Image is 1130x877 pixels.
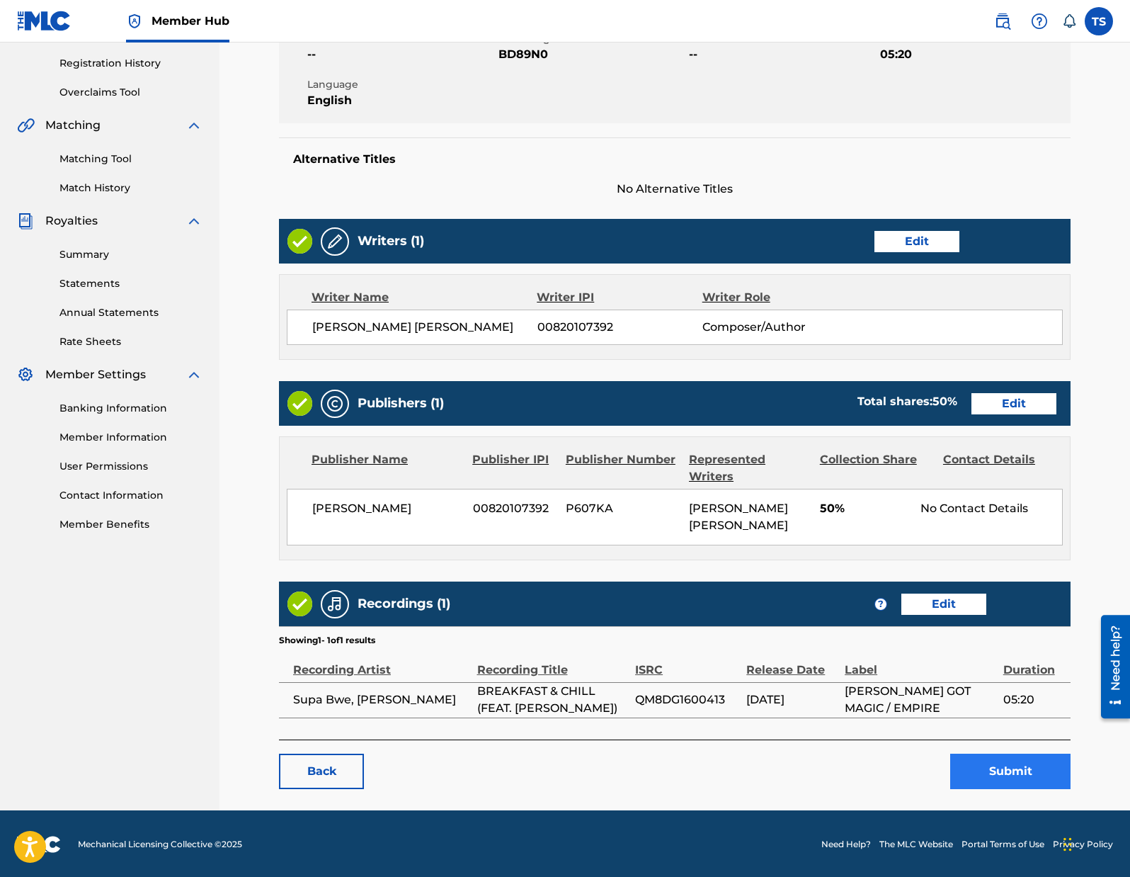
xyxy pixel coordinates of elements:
[186,213,202,230] img: expand
[45,117,101,134] span: Matching
[473,500,555,517] span: 00820107392
[17,213,34,230] img: Royalties
[874,231,959,252] a: Edit
[746,647,838,679] div: Release Date
[845,647,996,679] div: Label
[186,366,202,383] img: expand
[279,634,375,647] p: Showing 1 - 1 of 1 results
[1003,647,1063,679] div: Duration
[537,289,702,306] div: Writer IPI
[932,395,957,408] span: 50 %
[59,305,202,320] a: Annual Statements
[307,46,495,63] span: --
[59,56,202,71] a: Registration History
[1063,823,1072,866] div: Drag
[358,596,450,612] h5: Recordings (1)
[326,596,343,613] img: Recordings
[312,451,462,485] div: Publisher Name
[971,393,1056,414] a: Edit
[879,838,953,851] a: The MLC Website
[59,488,202,503] a: Contact Information
[477,647,629,679] div: Recording Title
[1085,7,1113,35] div: User Menu
[689,502,788,532] span: [PERSON_NAME] [PERSON_NAME]
[1003,691,1063,708] span: 05:20
[1025,7,1054,35] div: Help
[59,430,202,445] a: Member Information
[279,754,364,789] a: Back
[78,838,242,851] span: Mechanical Licensing Collective © 2025
[17,366,34,383] img: Member Settings
[293,691,470,708] span: Supa Bwe, [PERSON_NAME]
[186,117,202,134] img: expand
[1090,610,1130,724] iframe: Resource Center
[287,229,312,254] img: Valid
[59,459,202,474] a: User Permissions
[1062,14,1076,28] div: Notifications
[689,46,877,63] span: --
[358,395,444,412] h5: Publishers (1)
[988,7,1017,35] a: Public Search
[820,500,910,517] span: 50%
[961,838,1044,851] a: Portal Terms of Use
[537,319,702,336] span: 00820107392
[59,181,202,196] a: Match History
[293,647,470,679] div: Recording Artist
[702,319,852,336] span: Composer/Author
[45,213,98,230] span: Royalties
[498,46,686,63] span: BD89N0
[59,247,202,262] a: Summary
[287,592,312,616] img: Valid
[59,276,202,291] a: Statements
[17,117,35,134] img: Matching
[857,393,957,410] div: Total shares:
[845,683,996,717] span: [PERSON_NAME] GOT MAGIC / EMPIRE
[126,13,143,30] img: Top Rightsholder
[59,152,202,166] a: Matching Tool
[307,77,495,92] span: Language
[702,289,852,306] div: Writer Role
[920,500,1062,517] div: No Contact Details
[820,451,932,485] div: Collection Share
[293,152,1056,166] h5: Alternative Titles
[635,647,739,679] div: ISRC
[566,500,678,517] span: P607KA
[821,838,871,851] a: Need Help?
[1059,809,1130,877] iframe: Chat Widget
[566,451,678,485] div: Publisher Number
[880,46,1068,63] span: 05:20
[326,395,343,412] img: Publishers
[635,691,739,708] span: QM8DG1600413
[307,92,495,109] span: English
[943,451,1056,485] div: Contact Details
[358,233,424,249] h5: Writers (1)
[950,754,1071,789] button: Submit
[1031,13,1048,30] img: help
[472,451,555,485] div: Publisher IPI
[17,11,72,31] img: MLC Logo
[287,391,312,416] img: Valid
[59,517,202,532] a: Member Benefits
[875,599,886,610] span: ?
[152,13,229,29] span: Member Hub
[1053,838,1113,851] a: Privacy Policy
[312,319,537,336] span: [PERSON_NAME] [PERSON_NAME]
[279,181,1071,198] span: No Alternative Titles
[17,836,61,853] img: logo
[312,500,462,517] span: [PERSON_NAME]
[326,233,343,250] img: Writers
[746,691,838,708] span: [DATE]
[45,366,146,383] span: Member Settings
[901,594,986,615] a: Edit
[59,401,202,416] a: Banking Information
[59,85,202,100] a: Overclaims Tool
[59,334,202,349] a: Rate Sheets
[477,683,629,717] span: BREAKFAST & CHILL (FEAT. [PERSON_NAME])
[312,289,537,306] div: Writer Name
[689,451,809,485] div: Represented Writers
[994,13,1011,30] img: search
